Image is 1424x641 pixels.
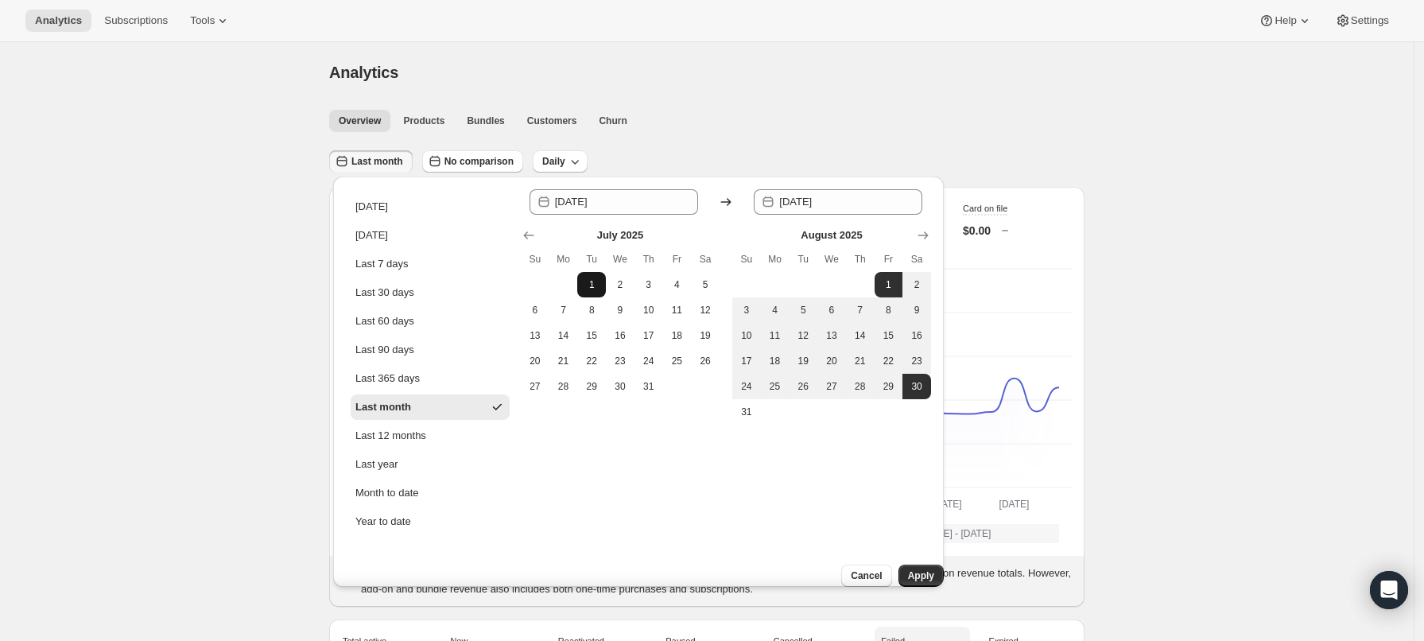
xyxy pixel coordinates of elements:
[795,253,811,266] span: Tu
[739,380,755,393] span: 24
[542,155,565,168] span: Daily
[606,374,634,399] button: Wednesday July 30 2025
[527,115,577,127] span: Customers
[533,150,588,173] button: Daily
[761,348,790,374] button: Monday August 18 2025
[697,253,713,266] span: Sa
[351,423,510,449] button: Last 12 months
[846,348,875,374] button: Thursday August 21 2025
[902,348,931,374] button: Saturday August 23 2025
[527,329,543,342] span: 13
[669,304,685,317] span: 11
[909,329,925,342] span: 16
[824,329,840,342] span: 13
[355,227,388,243] div: [DATE]
[846,247,875,272] th: Thursday
[795,304,811,317] span: 5
[691,348,720,374] button: Saturday July 26 2025
[732,323,761,348] button: Sunday August 10 2025
[577,348,606,374] button: Tuesday July 22 2025
[104,14,168,27] span: Subscriptions
[351,394,510,420] button: Last month
[795,380,811,393] span: 26
[963,204,1007,213] span: Card on file
[527,304,543,317] span: 6
[852,329,868,342] span: 14
[846,297,875,323] button: Thursday August 7 2025
[732,247,761,272] th: Sunday
[521,323,549,348] button: Sunday July 13 2025
[902,272,931,297] button: Saturday August 2 2025
[606,323,634,348] button: Wednesday July 16 2025
[549,348,578,374] button: Monday July 21 2025
[817,323,846,348] button: Wednesday August 13 2025
[669,253,685,266] span: Fr
[909,278,925,291] span: 2
[634,374,663,399] button: Thursday July 31 2025
[875,297,903,323] button: Friday August 8 2025
[180,10,240,32] button: Tools
[549,297,578,323] button: Monday July 7 2025
[606,247,634,272] th: Wednesday
[351,452,510,477] button: Last year
[663,247,692,272] th: Friday
[518,224,540,247] button: Show previous month, June 2025
[732,374,761,399] button: Sunday August 24 2025
[902,323,931,348] button: Saturday August 16 2025
[641,329,657,342] span: 17
[817,374,846,399] button: Wednesday August 27 2025
[190,14,215,27] span: Tools
[612,355,628,367] span: 23
[444,155,514,168] span: No comparison
[351,280,510,305] button: Last 30 days
[902,374,931,399] button: End of range Saturday August 30 2025
[634,272,663,297] button: Thursday July 3 2025
[521,297,549,323] button: Sunday July 6 2025
[527,253,543,266] span: Su
[663,297,692,323] button: Friday July 11 2025
[556,304,572,317] span: 7
[549,374,578,399] button: Monday July 28 2025
[577,323,606,348] button: Tuesday July 15 2025
[669,355,685,367] span: 25
[875,247,903,272] th: Friday
[355,313,414,329] div: Last 60 days
[351,480,510,506] button: Month to date
[577,297,606,323] button: Tuesday July 8 2025
[599,115,627,127] span: Churn
[355,399,411,415] div: Last month
[789,323,817,348] button: Tuesday August 12 2025
[556,380,572,393] span: 28
[761,323,790,348] button: Monday August 11 2025
[963,223,991,239] p: $0.00
[584,329,599,342] span: 15
[739,355,755,367] span: 17
[549,247,578,272] th: Monday
[739,253,755,266] span: Su
[584,380,599,393] span: 29
[549,323,578,348] button: Monday July 14 2025
[697,304,713,317] span: 12
[846,374,875,399] button: Thursday August 28 2025
[355,428,426,444] div: Last 12 months
[467,115,504,127] span: Bundles
[852,304,868,317] span: 7
[634,348,663,374] button: Thursday July 24 2025
[761,297,790,323] button: Monday August 4 2025
[669,329,685,342] span: 18
[851,569,882,582] span: Cancel
[875,272,903,297] button: Start of range Friday August 1 2025
[795,329,811,342] span: 12
[634,297,663,323] button: Thursday July 10 2025
[824,253,840,266] span: We
[761,374,790,399] button: Monday August 25 2025
[422,150,523,173] button: No comparison
[824,304,840,317] span: 6
[521,348,549,374] button: Sunday July 20 2025
[817,247,846,272] th: Wednesday
[909,355,925,367] span: 23
[556,355,572,367] span: 21
[691,247,720,272] th: Saturday
[634,247,663,272] th: Thursday
[875,348,903,374] button: Friday August 22 2025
